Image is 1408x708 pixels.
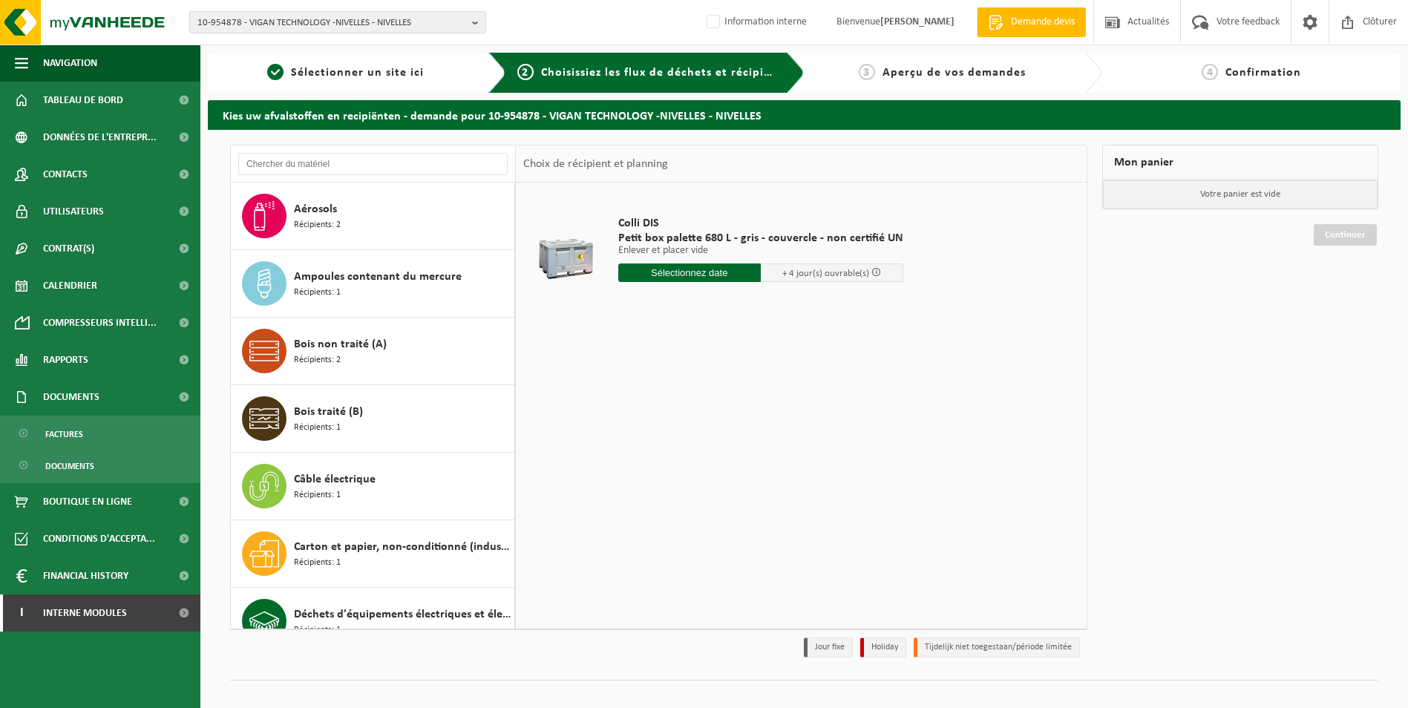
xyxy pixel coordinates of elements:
span: Colli DIS [618,216,903,231]
span: Câble électrique [294,471,376,488]
input: Sélectionnez date [618,263,761,282]
span: Récipients: 1 [294,286,341,300]
button: Bois traité (B) Récipients: 1 [231,385,515,453]
li: Holiday [860,637,906,658]
span: 2 [517,64,534,80]
button: Aérosols Récipients: 2 [231,183,515,250]
a: Documents [4,451,197,479]
span: Récipients: 1 [294,623,341,637]
span: Documents [45,452,94,480]
span: Navigation [43,45,97,82]
div: Choix de récipient et planning [516,145,675,183]
label: Information interne [704,11,807,33]
li: Tijdelijk niet toegestaan/période limitée [914,637,1080,658]
span: Documents [43,378,99,416]
span: Rapports [43,341,88,378]
span: Factures [45,420,83,448]
a: Factures [4,419,197,448]
button: Déchets d'équipements électriques et électroniques - gros produits blancs (ménagers) Récipients: 1 [231,588,515,655]
span: Sélectionner un site ici [291,67,424,79]
span: 4 [1202,64,1218,80]
span: Récipients: 1 [294,488,341,502]
li: Jour fixe [804,637,853,658]
span: Données de l'entrepr... [43,119,157,156]
span: Récipients: 2 [294,218,341,232]
span: I [15,594,28,632]
span: Interne modules [43,594,127,632]
a: 1Sélectionner un site ici [215,64,477,82]
span: Conditions d'accepta... [43,520,155,557]
span: Récipients: 1 [294,421,341,435]
span: Financial History [43,557,128,594]
input: Chercher du matériel [238,153,508,175]
span: Aperçu de vos demandes [883,67,1026,79]
span: Boutique en ligne [43,483,132,520]
span: Contacts [43,156,88,193]
span: Tableau de bord [43,82,123,119]
button: Bois non traité (A) Récipients: 2 [231,318,515,385]
span: Contrat(s) [43,230,94,267]
div: Mon panier [1102,145,1378,180]
a: Continuer [1314,224,1377,246]
span: Compresseurs intelli... [43,304,157,341]
button: Ampoules contenant du mercure Récipients: 1 [231,250,515,318]
p: Votre panier est vide [1103,180,1378,209]
h2: Kies uw afvalstoffen en recipiënten - demande pour 10-954878 - VIGAN TECHNOLOGY -NIVELLES - NIVELLES [208,100,1401,129]
span: Aérosols [294,200,337,218]
button: Carton et papier, non-conditionné (industriel) Récipients: 1 [231,520,515,588]
span: 1 [267,64,284,80]
span: Bois non traité (A) [294,335,387,353]
span: 3 [859,64,875,80]
strong: [PERSON_NAME] [880,16,955,27]
span: Confirmation [1225,67,1301,79]
a: Demande devis [977,7,1086,37]
span: Calendrier [43,267,97,304]
button: 10-954878 - VIGAN TECHNOLOGY -NIVELLES - NIVELLES [189,11,486,33]
span: 10-954878 - VIGAN TECHNOLOGY -NIVELLES - NIVELLES [197,12,466,34]
span: Choisissiez les flux de déchets et récipients [541,67,788,79]
button: Câble électrique Récipients: 1 [231,453,515,520]
p: Enlever et placer vide [618,246,903,256]
span: Petit box palette 680 L - gris - couvercle - non certifié UN [618,231,903,246]
span: Récipients: 2 [294,353,341,367]
span: Ampoules contenant du mercure [294,268,462,286]
span: Récipients: 1 [294,556,341,570]
span: Demande devis [1007,15,1078,30]
span: + 4 jour(s) ouvrable(s) [782,269,869,278]
span: Carton et papier, non-conditionné (industriel) [294,538,511,556]
span: Utilisateurs [43,193,104,230]
span: Bois traité (B) [294,403,363,421]
span: Déchets d'équipements électriques et électroniques - gros produits blancs (ménagers) [294,606,511,623]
